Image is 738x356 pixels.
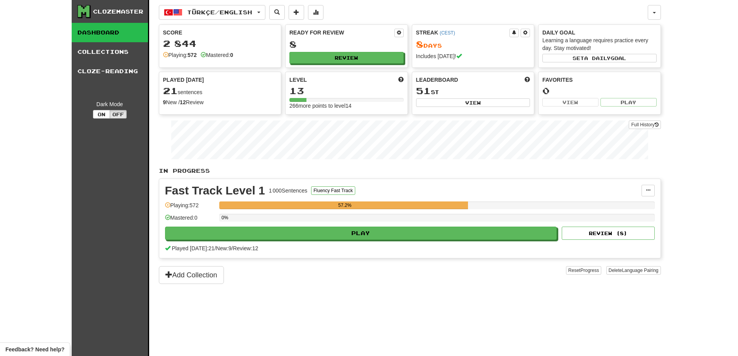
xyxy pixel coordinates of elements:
[629,120,661,129] a: Full History
[163,39,277,48] div: 2 844
[542,36,657,52] div: Learning a language requires practice every day. Stay motivated!
[542,98,599,107] button: View
[72,42,148,62] a: Collections
[542,29,657,36] div: Daily Goal
[622,268,658,273] span: Language Pairing
[542,54,657,62] button: Seta dailygoal
[416,76,458,84] span: Leaderboard
[416,29,510,36] div: Streak
[606,266,661,275] button: DeleteLanguage Pairing
[289,76,307,84] span: Level
[163,86,277,96] div: sentences
[163,29,277,36] div: Score
[163,98,277,106] div: New / Review
[163,51,197,59] div: Playing:
[163,76,204,84] span: Played [DATE]
[289,29,394,36] div: Ready for Review
[269,5,285,20] button: Search sentences
[216,245,232,251] span: New: 9
[542,86,657,96] div: 0
[222,201,468,209] div: 57.2%
[5,346,64,353] span: Open feedback widget
[308,5,323,20] button: More stats
[562,227,655,240] button: Review (8)
[159,167,661,175] p: In Progress
[289,86,404,96] div: 13
[165,185,265,196] div: Fast Track Level 1
[159,266,224,284] button: Add Collection
[311,186,355,195] button: Fluency Fast Track
[163,85,178,96] span: 21
[231,245,233,251] span: /
[77,100,142,108] div: Dark Mode
[165,201,215,214] div: Playing: 572
[416,39,423,50] span: 8
[180,99,186,105] strong: 12
[165,227,557,240] button: Play
[159,5,265,20] button: Türkçe/English
[289,102,404,110] div: 266 more points to level 14
[163,99,166,105] strong: 9
[525,76,530,84] span: This week in points, UTC
[289,40,404,49] div: 8
[542,76,657,84] div: Favorites
[440,30,455,36] a: (CEST)
[416,52,530,60] div: Includes [DATE]!
[165,214,215,227] div: Mastered: 0
[201,51,233,59] div: Mastered:
[187,9,252,15] span: Türkçe / English
[93,110,110,119] button: On
[584,55,611,61] span: a daily
[289,5,304,20] button: Add sentence to collection
[72,62,148,81] a: Cloze-Reading
[600,98,657,107] button: Play
[416,40,530,50] div: Day s
[580,268,599,273] span: Progress
[269,187,307,194] div: 1 000 Sentences
[416,85,431,96] span: 51
[398,76,404,84] span: Score more points to level up
[416,86,530,96] div: st
[172,245,214,251] span: Played [DATE]: 21
[230,52,233,58] strong: 0
[289,52,404,64] button: Review
[416,98,530,107] button: View
[188,52,196,58] strong: 572
[233,245,258,251] span: Review: 12
[566,266,601,275] button: ResetProgress
[72,23,148,42] a: Dashboard
[93,8,143,15] div: Clozemaster
[110,110,127,119] button: Off
[215,245,216,251] span: /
